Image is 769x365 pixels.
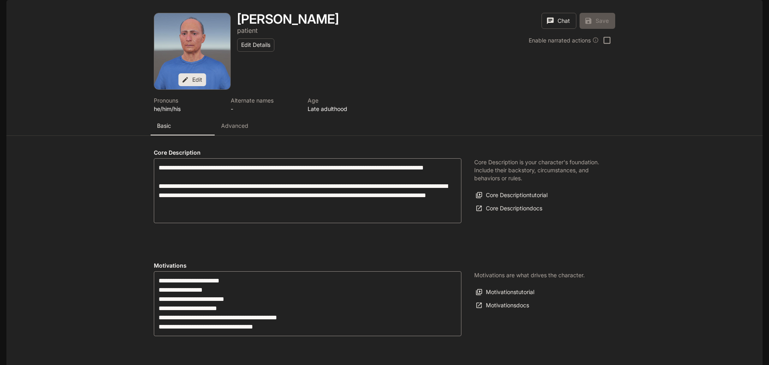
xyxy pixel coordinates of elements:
[154,262,461,270] h4: Motivations
[474,286,536,299] button: Motivationstutorial
[157,122,171,130] p: Basic
[474,202,544,215] a: Core Descriptiondocs
[154,96,221,105] p: Pronouns
[154,96,221,113] button: Open character details dialog
[308,96,375,105] p: Age
[474,158,602,182] p: Core Description is your character's foundation. Include their backstory, circumstances, and beha...
[529,36,599,44] div: Enable narrated actions
[237,13,339,26] button: Open character details dialog
[179,73,206,87] button: Edit
[474,299,531,312] a: Motivationsdocs
[231,96,298,113] button: Open character details dialog
[308,96,375,113] button: Open character details dialog
[237,11,339,27] h1: [PERSON_NAME]
[154,13,230,89] div: Avatar image
[474,189,550,202] button: Core Descriptiontutorial
[237,38,274,52] button: Edit Details
[154,105,221,113] p: he/him/his
[154,13,230,89] button: Open character avatar dialog
[154,158,461,223] div: label
[474,271,585,279] p: Motivations are what drives the character.
[231,96,298,105] p: Alternate names
[237,26,258,34] p: patient
[308,105,375,113] p: Late adulthood
[237,26,258,35] button: Open character details dialog
[231,105,298,113] p: -
[6,4,20,18] button: open drawer
[154,149,461,157] h4: Core Description
[221,122,248,130] p: Advanced
[542,13,576,29] button: Chat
